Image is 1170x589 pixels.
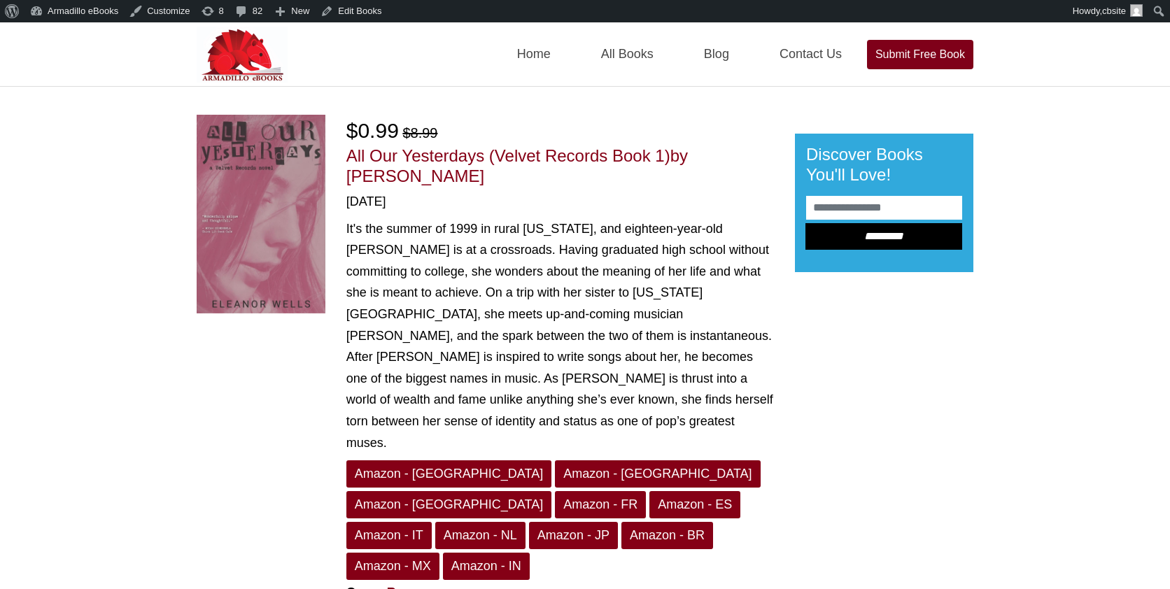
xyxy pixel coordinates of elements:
[346,146,670,165] a: All Our Yesterdays (Velvet Records Book 1)
[867,40,973,69] a: Submit Free Book
[346,553,439,580] a: Amazon - MX
[402,125,437,141] del: $8.99
[687,22,746,86] a: Blog
[621,522,713,549] a: Amazon - BR
[1102,6,1126,16] span: cbsite
[806,145,962,185] h3: Discover Books You'll Love!
[346,522,432,549] a: Amazon - IT
[555,460,760,488] a: Amazon - [GEOGRAPHIC_DATA]
[763,22,859,86] a: Contact Us
[346,460,551,488] a: Amazon - [GEOGRAPHIC_DATA]
[346,218,774,454] div: It's the summer of 1999 in rural [US_STATE], and eighteen-year-old [PERSON_NAME] is at a crossroa...
[197,27,288,83] img: Armadilloebooks
[649,491,740,518] a: Amazon - ES
[435,522,526,549] a: Amazon - NL
[197,115,325,313] img: All Our Yesterdays (Velvet Records Book 1)
[555,491,646,518] a: Amazon - FR
[500,22,568,86] a: Home
[346,119,399,142] span: $0.99
[346,192,774,211] div: [DATE]
[346,491,551,518] a: Amazon - [GEOGRAPHIC_DATA]
[584,22,670,86] a: All Books
[346,146,688,185] span: by [PERSON_NAME]
[529,522,618,549] a: Amazon - JP
[443,553,530,580] a: Amazon - IN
